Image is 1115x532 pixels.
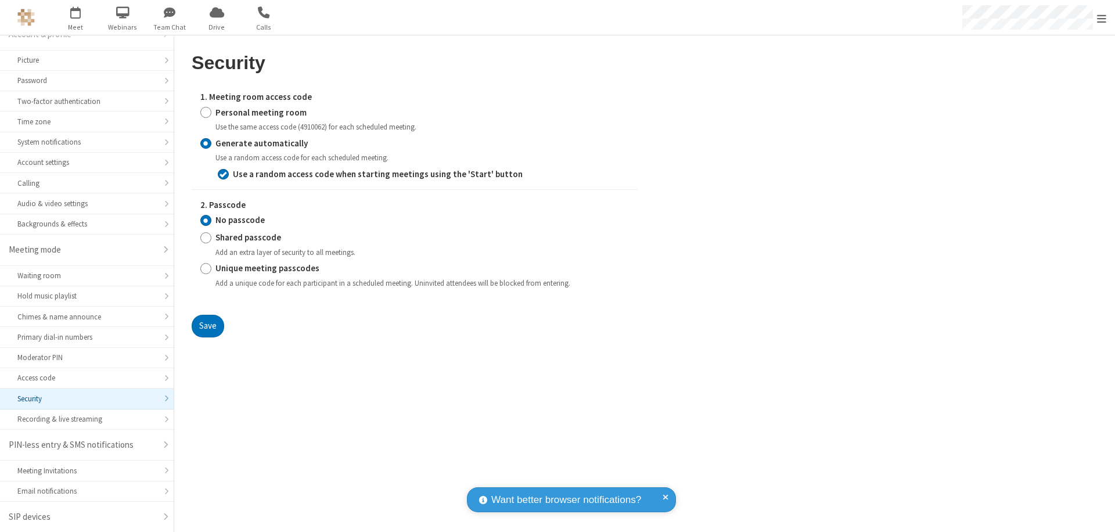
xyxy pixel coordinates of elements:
span: Calls [242,22,286,33]
div: Backgrounds & effects [17,218,156,229]
div: Password [17,75,156,86]
button: Save [192,315,224,338]
div: Add a unique code for each participant in a scheduled meeting. Uninvited attendees will be blocke... [215,278,629,289]
div: SIP devices [9,511,156,524]
div: PIN-less entry & SMS notifications [9,438,156,452]
span: Meet [54,22,98,33]
div: Calling [17,178,156,189]
div: Time zone [17,116,156,127]
div: Chimes & name announce [17,311,156,322]
iframe: Chat [1086,502,1106,524]
strong: Unique meeting passcodes [215,263,319,274]
div: Access code [17,372,156,383]
div: Use a random access code for each scheduled meeting. [215,152,629,163]
div: Moderator PIN [17,352,156,363]
strong: Generate automatically [215,138,308,149]
img: QA Selenium DO NOT DELETE OR CHANGE [17,9,35,26]
span: Team Chat [148,22,192,33]
div: Meeting mode [9,243,156,257]
div: Recording & live streaming [17,414,156,425]
label: 2. Passcode [200,199,629,212]
div: Add an extra layer of security to all meetings. [215,247,629,258]
div: Use the same access code (4910062) for each scheduled meeting. [215,121,629,132]
strong: No passcode [215,214,265,225]
strong: Shared passcode [215,232,281,243]
div: Two-factor authentication [17,96,156,107]
div: Email notifications [17,486,156,497]
div: System notifications [17,136,156,148]
div: Picture [17,55,156,66]
strong: Personal meeting room [215,107,307,118]
div: Security [17,393,156,404]
span: Drive [195,22,239,33]
div: Meeting Invitations [17,465,156,476]
label: 1. Meeting room access code [200,91,629,104]
div: Hold music playlist [17,290,156,301]
span: Webinars [101,22,145,33]
div: Primary dial-in numbers [17,332,156,343]
div: Account settings [17,157,156,168]
strong: Use a random access code when starting meetings using the 'Start' button [233,168,523,179]
div: Waiting room [17,270,156,281]
div: Audio & video settings [17,198,156,209]
h2: Security [192,53,638,73]
span: Want better browser notifications? [491,493,641,508]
